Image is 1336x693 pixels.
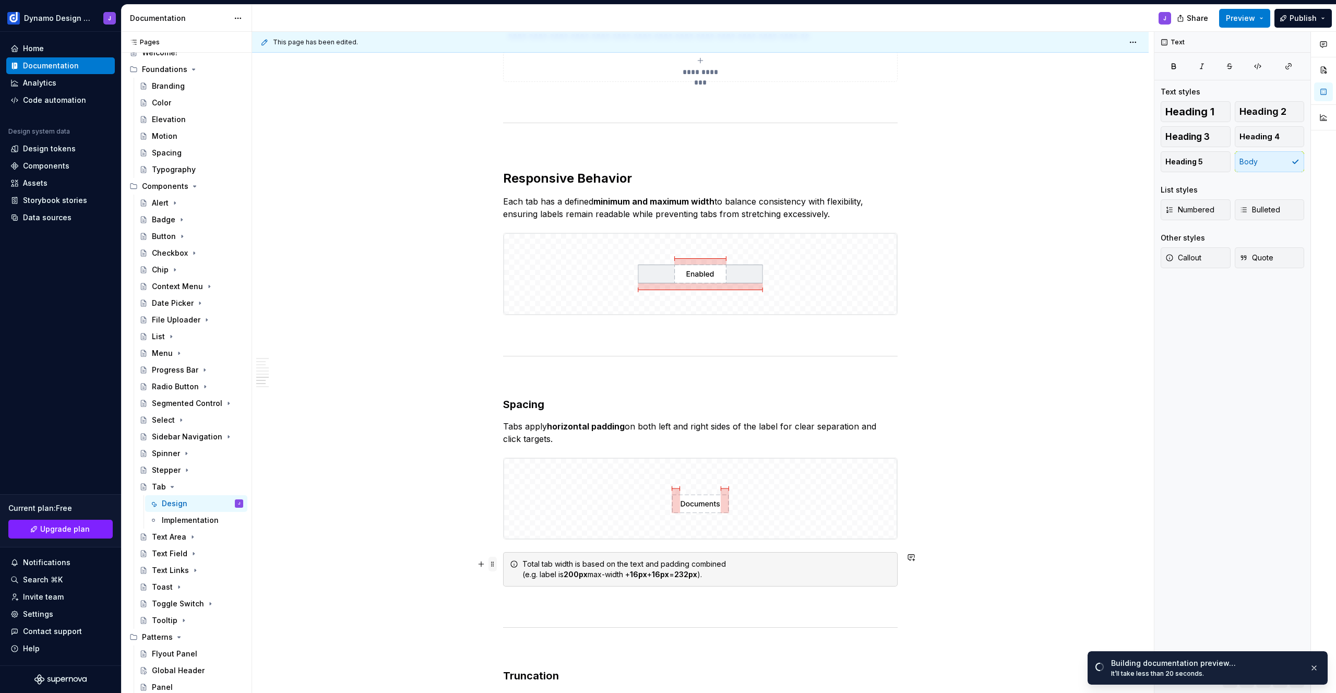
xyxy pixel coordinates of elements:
div: Text Field [152,548,187,559]
span: Share [1187,13,1208,23]
a: Segmented Control [135,395,247,412]
div: Text Area [152,532,186,542]
div: Components [125,178,247,195]
button: Heading 5 [1161,151,1231,172]
a: Typography [135,161,247,178]
div: Typography [152,164,196,175]
img: c5f292b4-1c74-4827-b374-41971f8eb7d9.png [7,12,20,25]
div: Total tab width is based on the text and padding combined (e.g. label is max-width + + = ). [522,559,891,580]
p: Tabs apply on both left and right sides of the label for clear separation and click targets. [503,420,898,445]
div: Implementation [162,515,219,525]
button: Heading 4 [1235,126,1305,147]
div: Text Links [152,565,189,576]
button: Publish [1274,9,1332,28]
div: Current plan : Free [8,503,113,513]
a: Data sources [6,209,115,226]
div: Text styles [1161,87,1200,97]
a: Text Field [135,545,247,562]
div: Other styles [1161,233,1205,243]
div: Contact support [23,626,82,637]
a: Implementation [145,512,247,529]
div: Building documentation preview… [1111,658,1301,668]
a: Color [135,94,247,111]
div: Notifications [23,557,70,568]
div: Segmented Control [152,398,222,409]
strong: 232px [674,570,697,579]
a: Analytics [6,75,115,91]
button: Heading 3 [1161,126,1231,147]
strong: horizontal padding [547,421,625,432]
a: Menu [135,345,247,362]
a: Toggle Switch [135,595,247,612]
a: Tooltip [135,612,247,629]
div: Chip [152,265,169,275]
a: Date Picker [135,295,247,312]
a: Invite team [6,589,115,605]
a: Upgrade plan [8,520,113,539]
h3: Truncation [503,668,898,683]
span: Upgrade plan [40,524,90,534]
a: File Uploader [135,312,247,328]
div: Code automation [23,95,86,105]
div: J [108,14,111,22]
div: Toast [152,582,173,592]
div: Button [152,231,176,242]
a: Chip [135,261,247,278]
a: Progress Bar [135,362,247,378]
button: Search ⌘K [6,571,115,588]
div: Sidebar Navigation [152,432,222,442]
div: Foundations [125,61,247,78]
strong: 16px [630,570,647,579]
strong: minimum and maximum width [593,196,714,207]
div: Flyout Panel [152,649,197,659]
div: Panel [152,682,173,692]
a: Code automation [6,92,115,109]
span: Heading 1 [1165,106,1214,117]
div: Toggle Switch [152,599,204,609]
div: Date Picker [152,298,194,308]
a: Spinner [135,445,247,462]
div: Tab [152,482,166,492]
div: J [1163,14,1166,22]
div: Analytics [23,78,56,88]
div: Design [162,498,187,509]
div: Tooltip [152,615,177,626]
div: List [152,331,165,342]
div: Foundations [142,64,187,75]
button: Callout [1161,247,1231,268]
a: Assets [6,175,115,192]
a: Context Menu [135,278,247,295]
div: Help [23,643,40,654]
div: Design system data [8,127,70,136]
div: Documentation [23,61,79,71]
h2: Responsive Behavior [503,170,898,187]
a: Home [6,40,115,57]
span: Heading 4 [1239,132,1280,142]
a: Flyout Panel [135,646,247,662]
div: Branding [152,81,185,91]
a: Toast [135,579,247,595]
span: Bulleted [1239,205,1280,215]
span: Heading 3 [1165,132,1210,142]
span: This page has been edited. [273,38,358,46]
div: Dynamo Design System [24,13,91,23]
a: Button [135,228,247,245]
div: Context Menu [152,281,203,292]
div: Alert [152,198,169,208]
button: Quote [1235,247,1305,268]
div: Storybook stories [23,195,87,206]
span: Numbered [1165,205,1214,215]
button: Bulleted [1235,199,1305,220]
a: Design tokens [6,140,115,157]
button: Notifications [6,554,115,571]
a: Welcome! [125,44,247,61]
button: Dynamo Design SystemJ [2,7,119,29]
a: DesignJ [145,495,247,512]
div: Spinner [152,448,180,459]
a: Sidebar Navigation [135,428,247,445]
div: List styles [1161,185,1198,195]
a: Stepper [135,462,247,479]
a: Text Area [135,529,247,545]
div: Patterns [142,632,173,642]
div: Badge [152,214,175,225]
